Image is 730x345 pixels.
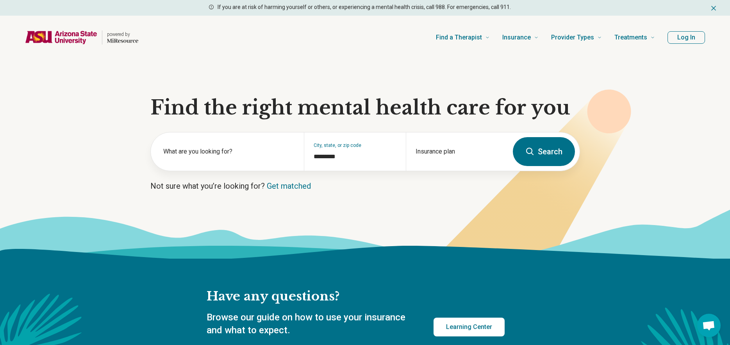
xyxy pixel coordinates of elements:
a: Treatments [614,22,655,53]
span: Insurance [502,32,531,43]
a: Find a Therapist [436,22,490,53]
p: Not sure what you’re looking for? [150,181,580,191]
p: If you are at risk of harming yourself or others, or experiencing a mental health crisis, call 98... [218,3,511,11]
button: Search [513,137,575,166]
a: Insurance [502,22,539,53]
a: Get matched [267,181,311,191]
button: Log In [668,31,705,44]
h1: Find the right mental health care for you [150,96,580,120]
h2: Have any questions? [207,288,505,305]
button: Dismiss [710,3,718,13]
label: What are you looking for? [163,147,294,156]
p: powered by [107,31,138,38]
span: Find a Therapist [436,32,482,43]
a: Home page [25,25,138,50]
span: Provider Types [551,32,594,43]
a: Provider Types [551,22,602,53]
div: Open chat [697,314,721,337]
p: Browse our guide on how to use your insurance and what to expect. [207,311,415,337]
a: Learning Center [434,318,505,336]
span: Treatments [614,32,647,43]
